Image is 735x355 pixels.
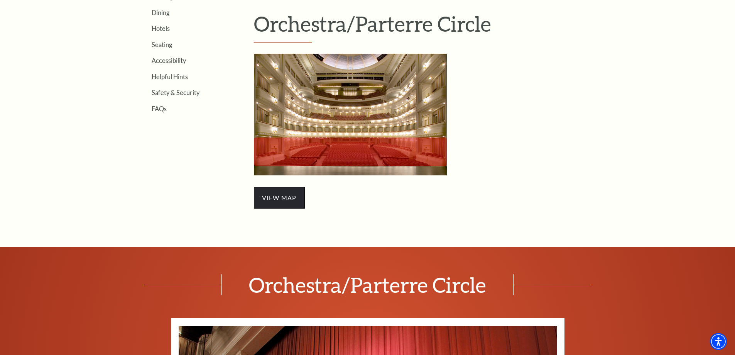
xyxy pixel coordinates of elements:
a: Orchestra/Parterre Circle Seating Map - open in a new tab [254,109,447,118]
span: Orchestra/Parterre Circle [221,274,514,295]
a: FAQs [152,105,167,112]
span: view map [254,187,305,209]
img: Orchestra/Parterre Circle Seating Map [254,54,447,175]
h1: Orchestra/Parterre Circle [254,11,607,43]
a: Accessibility [152,57,186,64]
a: view map - open in a new tab [254,193,305,202]
a: Seating [152,41,172,48]
a: Hotels [152,25,170,32]
a: Helpful Hints [152,73,188,80]
div: Accessibility Menu [710,333,727,350]
a: Dining [152,9,169,16]
a: Safety & Security [152,89,199,96]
